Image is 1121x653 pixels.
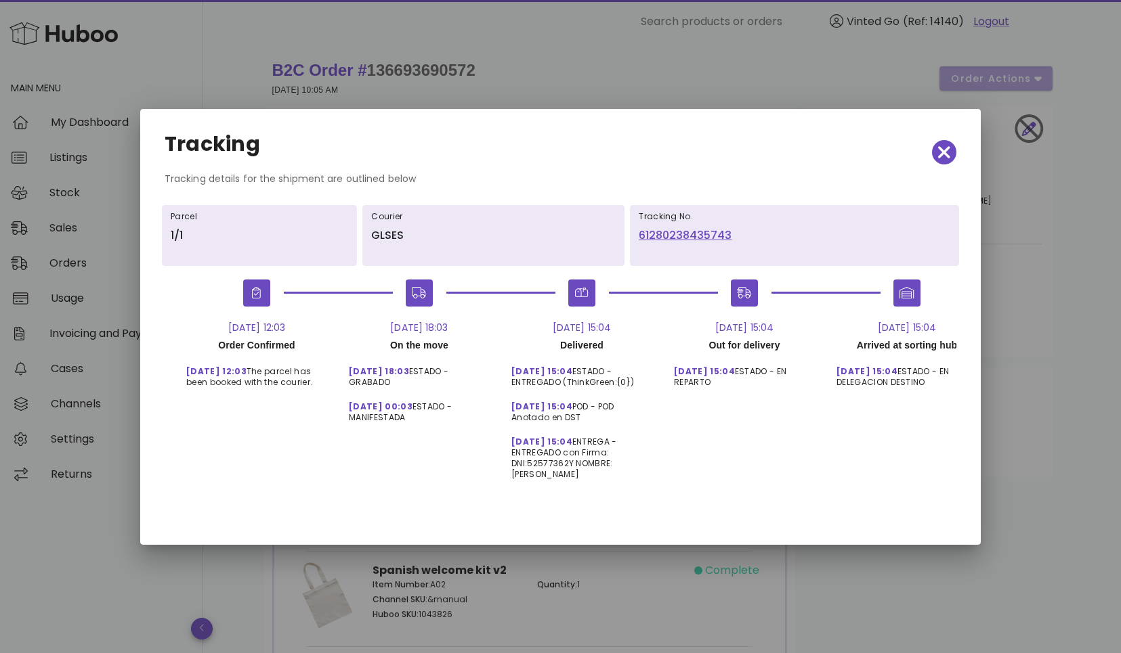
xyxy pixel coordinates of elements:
h2: Tracking [165,133,260,155]
p: 1/1 [171,227,348,244]
span: [DATE] 15:04 [511,436,572,447]
span: [DATE] 18:03 [349,365,409,377]
div: Tracking details for the shipment are outlined below [154,171,967,197]
h6: Courier [371,211,616,222]
div: ENTREGA - ENTREGADO con Firma: DNI:52577362Y NOMBRE:[PERSON_NAME] [501,426,663,482]
div: ESTADO - ENTREGADO (ThinkGreen:{0}) [501,355,663,390]
div: Order Confirmed [175,335,338,355]
div: [DATE] 12:03 [175,320,338,335]
span: [DATE] 00:03 [349,401,413,412]
span: [DATE] 15:04 [511,365,572,377]
div: [DATE] 15:04 [826,320,988,335]
div: POD - POD Anotado en DST [501,390,663,426]
span: [DATE] 12:03 [186,365,247,377]
div: Out for delivery [663,335,826,355]
div: [DATE] 15:04 [501,320,663,335]
span: [DATE] 15:04 [837,365,897,377]
h6: Parcel [171,211,348,222]
div: ESTADO - EN DELEGACION DESTINO [826,355,988,390]
div: On the move [338,335,501,355]
div: The parcel has been booked with the courier. [175,355,338,390]
div: ESTADO - GRABADO [338,355,501,390]
span: [DATE] 15:04 [674,365,735,377]
div: [DATE] 15:04 [663,320,826,335]
div: ESTADO - EN REPARTO [663,355,826,390]
p: GLSES [371,227,616,244]
h6: Tracking No. [639,211,950,222]
div: [DATE] 18:03 [338,320,501,335]
div: ESTADO - MANIFESTADA [338,390,501,426]
a: 61280238435743 [639,227,950,244]
span: [DATE] 15:04 [511,401,572,412]
div: Arrived at sorting hub [826,335,988,355]
div: Delivered [501,335,663,355]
